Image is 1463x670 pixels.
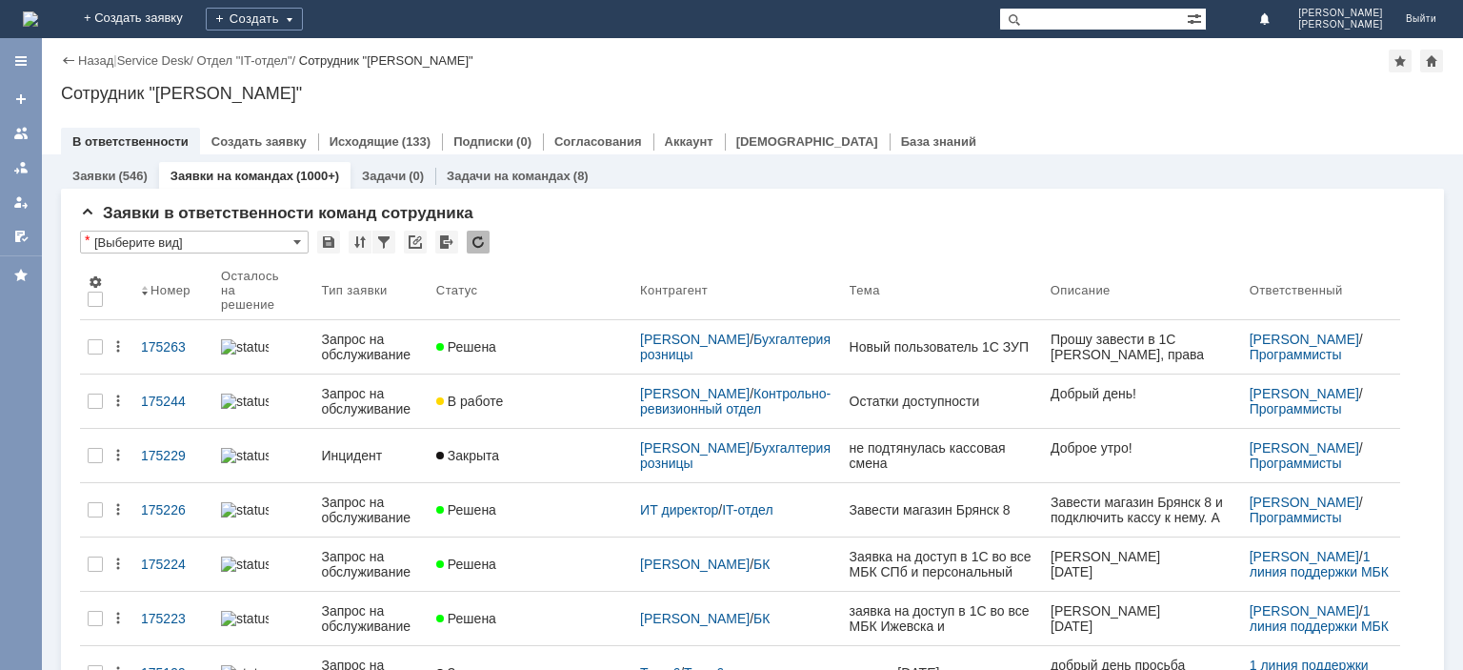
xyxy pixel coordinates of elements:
[133,599,213,638] a: 175223
[516,134,531,149] div: (0)
[1250,283,1343,297] div: Ответственный
[317,231,340,254] div: Сохранить вид
[110,557,126,572] div: Действия
[1250,603,1359,619] a: [PERSON_NAME]
[133,328,213,366] a: 175263
[321,332,420,362] div: Запрос на обслуживание
[321,386,420,416] div: Запрос на обслуживание
[6,152,36,183] a: Заявки в моей ответственности
[842,491,1043,529] a: Завести магазин Брянск 8
[133,491,213,529] a: 175226
[85,233,90,247] div: Настройки списка отличаются от сохраненных в виде
[640,557,834,572] div: /
[429,599,632,638] a: Решена
[213,599,313,638] a: statusbar-100 (1).png
[213,382,313,420] a: statusbar-100 (1).png
[313,592,428,645] a: Запрос на обслуживание
[640,502,834,518] div: /
[206,8,303,30] div: Создать
[313,261,428,320] th: Тип заявки
[113,52,116,67] div: |
[842,261,1043,320] th: Тема
[640,440,834,471] a: Бухгалтерия розницы
[1250,549,1389,579] a: 1 линия поддержки МБК
[640,332,834,362] a: Бухгалтерия розницы
[665,134,713,149] a: Аккаунт
[117,53,197,68] div: /
[110,394,126,409] div: Действия
[429,382,632,420] a: В работе
[330,134,399,149] a: Исходящие
[133,437,213,475] a: 175229
[110,339,126,355] div: Действия
[321,549,420,579] div: Запрос на обслуживание
[362,169,406,183] a: Задачи
[850,549,1035,579] div: Заявка на доступ в 1С во все МБК СПб и персональный штрих-код
[554,134,642,149] a: Согласования
[1250,386,1359,401] a: [PERSON_NAME]
[213,491,313,529] a: statusbar-100 (1).png
[436,557,496,572] span: Решена
[1250,386,1393,416] div: /
[640,611,750,626] a: [PERSON_NAME]
[573,169,589,183] div: (8)
[842,328,1043,366] a: Новый пользователь 1С ЗУП
[221,339,269,355] img: statusbar-100 (1).png
[321,283,387,297] div: Тип заявки
[640,386,831,416] a: Контрольно-ревизионный отдел
[1250,510,1342,525] a: Программисты
[221,448,269,463] img: statusbar-100 (1).png
[736,134,878,149] a: [DEMOGRAPHIC_DATA]
[141,557,206,572] div: 175224
[436,611,496,626] span: Решена
[1250,603,1389,634] a: 1 линия поддержки МБК
[901,134,976,149] a: База знаний
[141,394,206,409] div: 175244
[170,169,293,183] a: Заявки на командах
[850,394,1035,409] div: Остатки доступности
[213,437,313,475] a: statusbar-100 (1).png
[640,440,834,471] div: /
[1051,283,1112,297] div: Описание
[1250,549,1359,564] a: [PERSON_NAME]
[1250,332,1359,347] a: [PERSON_NAME]
[78,53,113,68] a: Назад
[402,134,431,149] div: (133)
[221,611,269,626] img: statusbar-100 (1).png
[1250,495,1393,525] div: /
[429,328,632,366] a: Решена
[1250,549,1393,579] div: /
[213,545,313,583] a: statusbar-100 (1).png
[313,483,428,537] a: Запрос на обслуживание
[842,538,1043,591] a: Заявка на доступ в 1С во все МБК СПб и персональный штрих-код
[1420,50,1443,72] div: Сделать домашней страницей
[640,332,834,362] div: /
[640,332,750,347] a: [PERSON_NAME]
[118,169,147,183] div: (546)
[850,283,880,297] div: Тема
[429,437,632,475] a: Закрыта
[429,261,632,320] th: Статус
[133,382,213,420] a: 175244
[640,440,750,456] a: [PERSON_NAME]
[72,169,115,183] a: Заявки
[429,545,632,583] a: Решена
[850,603,1035,634] div: заявка на доступ в 1С во все МБК Ижевска и персональный штрих-код
[313,437,428,475] a: Инцидент
[321,603,420,634] div: Запрос на обслуживание
[221,394,269,409] img: statusbar-100 (1).png
[213,261,313,320] th: Осталось на решение
[640,386,750,401] a: [PERSON_NAME]
[321,495,420,525] div: Запрос на обслуживание
[80,204,473,222] span: Заявки в ответственности команд сотрудника
[1250,401,1342,416] a: Программисты
[23,11,38,27] img: logo
[72,134,189,149] a: В ответственности
[349,231,371,254] div: Сортировка...
[150,283,190,297] div: Номер
[133,261,213,320] th: Номер
[842,429,1043,482] a: не подтянулась кассовая смена
[429,491,632,529] a: Решена
[435,231,458,254] div: Экспорт списка
[436,448,499,463] span: Закрыта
